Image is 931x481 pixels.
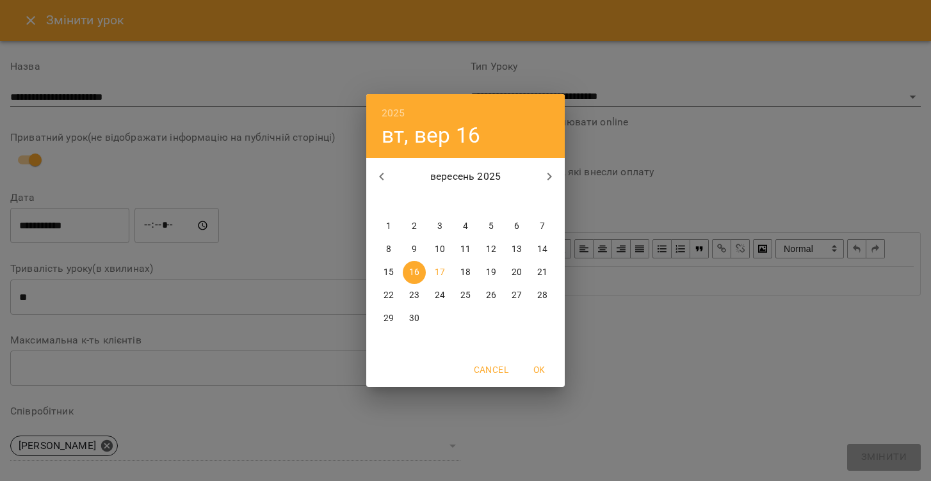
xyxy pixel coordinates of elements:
button: 21 [531,261,554,284]
p: 5 [489,220,494,233]
p: 1 [386,220,391,233]
p: 10 [435,243,445,256]
p: 17 [435,266,445,279]
button: 23 [403,284,426,307]
p: 24 [435,289,445,302]
p: 4 [463,220,468,233]
button: 28 [531,284,554,307]
button: 2 [403,215,426,238]
button: 2025 [382,104,405,122]
span: пн [377,196,400,209]
button: 1 [377,215,400,238]
p: 15 [384,266,394,279]
p: 23 [409,289,419,302]
button: вт, вер 16 [382,122,480,148]
button: 26 [480,284,503,307]
p: 9 [412,243,417,256]
button: 20 [505,261,528,284]
button: 9 [403,238,426,261]
p: 3 [437,220,442,233]
button: 6 [505,215,528,238]
span: сб [505,196,528,209]
p: 12 [486,243,496,256]
button: 4 [454,215,477,238]
span: вт [403,196,426,209]
button: 13 [505,238,528,261]
p: 2 [412,220,417,233]
button: 8 [377,238,400,261]
span: Cancel [474,362,508,377]
p: 6 [514,220,519,233]
button: 15 [377,261,400,284]
p: 16 [409,266,419,279]
button: 22 [377,284,400,307]
button: 16 [403,261,426,284]
p: вересень 2025 [397,169,535,184]
span: нд [531,196,554,209]
span: ср [428,196,451,209]
button: Cancel [469,358,514,381]
button: 29 [377,307,400,330]
p: 8 [386,243,391,256]
button: 11 [454,238,477,261]
p: 30 [409,312,419,325]
button: 30 [403,307,426,330]
p: 28 [537,289,547,302]
button: 17 [428,261,451,284]
p: 7 [540,220,545,233]
button: 12 [480,238,503,261]
p: 18 [460,266,471,279]
button: 10 [428,238,451,261]
p: 26 [486,289,496,302]
p: 11 [460,243,471,256]
button: 25 [454,284,477,307]
button: 27 [505,284,528,307]
p: 22 [384,289,394,302]
p: 19 [486,266,496,279]
button: 18 [454,261,477,284]
p: 13 [512,243,522,256]
p: 25 [460,289,471,302]
p: 14 [537,243,547,256]
p: 20 [512,266,522,279]
button: OK [519,358,560,381]
button: 7 [531,215,554,238]
span: пт [480,196,503,209]
button: 24 [428,284,451,307]
p: 27 [512,289,522,302]
span: OK [524,362,555,377]
button: 3 [428,215,451,238]
button: 5 [480,215,503,238]
p: 21 [537,266,547,279]
button: 19 [480,261,503,284]
p: 29 [384,312,394,325]
button: 14 [531,238,554,261]
span: чт [454,196,477,209]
